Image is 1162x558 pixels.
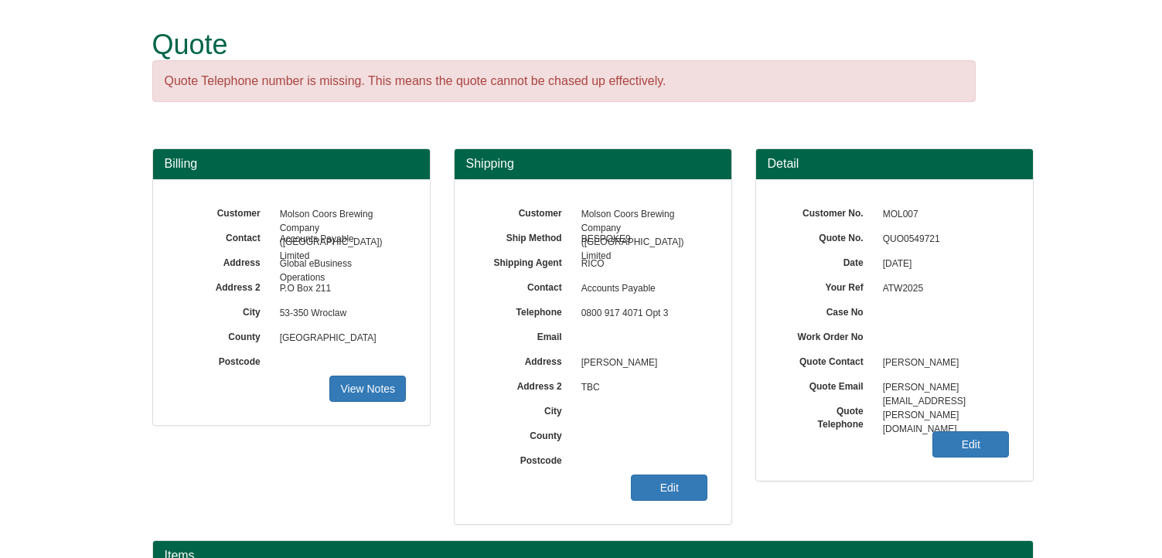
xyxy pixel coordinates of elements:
[478,376,574,393] label: Address 2
[176,351,272,369] label: Postcode
[875,252,1010,277] span: [DATE]
[466,157,720,171] h3: Shipping
[875,376,1010,400] span: [PERSON_NAME][EMAIL_ADDRESS][PERSON_NAME][DOMAIN_NAME]
[272,301,407,326] span: 53-350 Wroclaw
[779,227,875,245] label: Quote No.
[478,202,574,220] label: Customer
[176,277,272,294] label: Address 2
[165,157,418,171] h3: Billing
[875,202,1010,227] span: MOL007
[152,29,976,60] h1: Quote
[779,376,875,393] label: Quote Email
[478,450,574,468] label: Postcode
[574,227,708,252] span: BESPOKE9
[176,227,272,245] label: Contact
[478,227,574,245] label: Ship Method
[574,252,708,277] span: RICO
[176,301,272,319] label: City
[574,376,708,400] span: TBC
[478,425,574,443] label: County
[779,326,875,344] label: Work Order No
[779,351,875,369] label: Quote Contact
[574,301,708,326] span: 0800 917 4071 Opt 3
[478,400,574,418] label: City
[875,227,1010,252] span: QUO0549721
[272,227,407,252] span: Accounts Payable
[152,60,976,103] div: Quote Telephone number is missing. This means the quote cannot be chased up effectively.
[779,277,875,294] label: Your Ref
[768,157,1021,171] h3: Detail
[176,326,272,344] label: County
[478,252,574,270] label: Shipping Agent
[779,202,875,220] label: Customer No.
[631,475,707,501] a: Edit
[478,351,574,369] label: Address
[779,252,875,270] label: Date
[176,202,272,220] label: Customer
[574,351,708,376] span: [PERSON_NAME]
[478,326,574,344] label: Email
[875,351,1010,376] span: [PERSON_NAME]
[779,301,875,319] label: Case No
[176,252,272,270] label: Address
[272,277,407,301] span: P.O Box 211
[875,277,1010,301] span: ATW2025
[272,326,407,351] span: [GEOGRAPHIC_DATA]
[574,202,708,227] span: Molson Coors Brewing Company ([GEOGRAPHIC_DATA]) Limited
[478,301,574,319] label: Telephone
[779,400,875,431] label: Quote Telephone
[272,202,407,227] span: Molson Coors Brewing Company ([GEOGRAPHIC_DATA]) Limited
[272,252,407,277] span: Global eBusiness Operations
[574,277,708,301] span: Accounts Payable
[478,277,574,294] label: Contact
[329,376,406,402] a: View Notes
[932,431,1009,458] a: Edit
